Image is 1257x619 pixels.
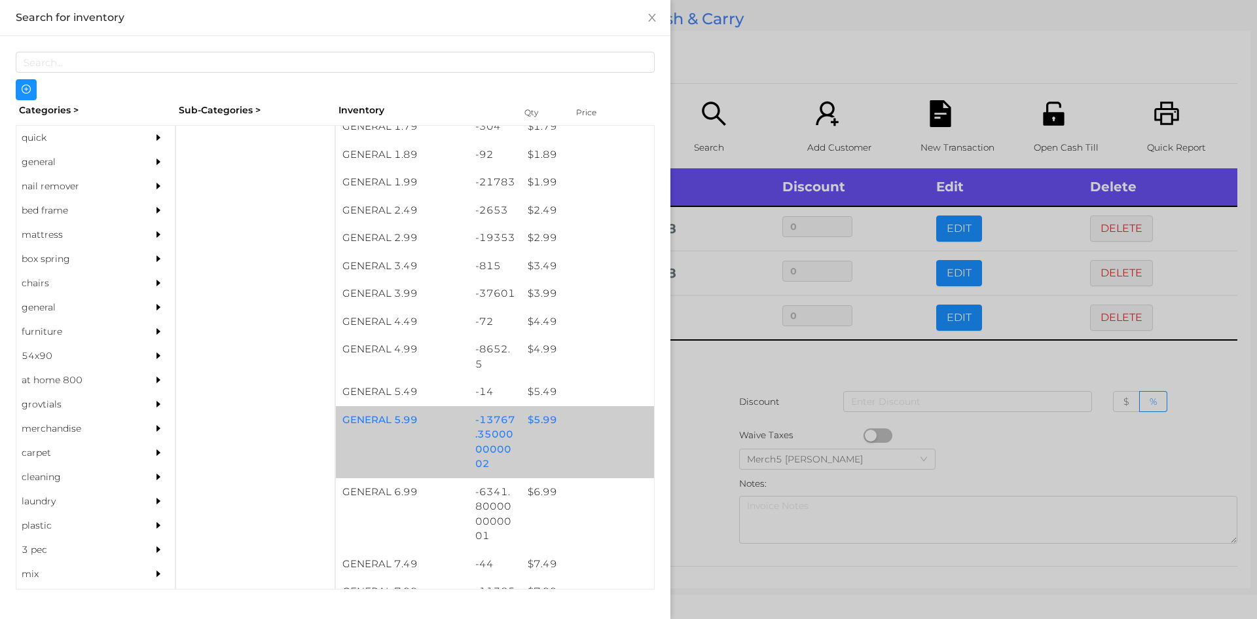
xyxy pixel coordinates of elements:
[336,578,469,606] div: GENERAL 7.99
[16,295,136,320] div: general
[16,174,136,198] div: nail remover
[469,168,522,197] div: -21783
[336,113,469,141] div: GENERAL 1.79
[336,168,469,197] div: GENERAL 1.99
[16,417,136,441] div: merchandise
[154,181,163,191] i: icon: caret-right
[521,113,654,141] div: $ 1.79
[469,550,522,578] div: -44
[521,308,654,336] div: $ 4.49
[336,550,469,578] div: GENERAL 7.49
[469,478,522,550] div: -6341.800000000001
[647,12,657,23] i: icon: close
[336,308,469,336] div: GENERAL 4.49
[16,465,136,489] div: cleaning
[154,254,163,263] i: icon: caret-right
[336,335,469,364] div: GENERAL 4.99
[16,441,136,465] div: carpet
[336,406,469,434] div: GENERAL 5.99
[469,280,522,308] div: -37601
[336,141,469,169] div: GENERAL 1.89
[154,157,163,166] i: icon: caret-right
[469,406,522,478] div: -13767.350000000002
[154,206,163,215] i: icon: caret-right
[16,271,136,295] div: chairs
[573,103,625,122] div: Price
[16,489,136,514] div: laundry
[16,514,136,538] div: plastic
[16,538,136,562] div: 3 pec
[336,378,469,406] div: GENERAL 5.49
[154,424,163,433] i: icon: caret-right
[154,303,163,312] i: icon: caret-right
[154,448,163,457] i: icon: caret-right
[154,278,163,288] i: icon: caret-right
[16,562,136,586] div: mix
[16,320,136,344] div: furniture
[521,197,654,225] div: $ 2.49
[154,375,163,385] i: icon: caret-right
[154,230,163,239] i: icon: caret-right
[469,224,522,252] div: -19353
[16,223,136,247] div: mattress
[154,521,163,530] i: icon: caret-right
[336,224,469,252] div: GENERAL 2.99
[154,327,163,336] i: icon: caret-right
[154,400,163,409] i: icon: caret-right
[521,550,654,578] div: $ 7.49
[175,100,335,121] div: Sub-Categories >
[16,198,136,223] div: bed frame
[154,545,163,554] i: icon: caret-right
[16,392,136,417] div: grovtials
[154,472,163,481] i: icon: caret-right
[521,141,654,169] div: $ 1.89
[469,252,522,280] div: -815
[154,351,163,360] i: icon: caret-right
[16,368,136,392] div: at home 800
[469,197,522,225] div: -2653
[16,247,136,271] div: box spring
[521,406,654,434] div: $ 5.99
[338,103,508,117] div: Inventory
[521,578,654,606] div: $ 7.99
[16,79,37,100] button: icon: plus-circle
[521,478,654,506] div: $ 6.99
[469,113,522,141] div: -304
[521,335,654,364] div: $ 4.99
[16,126,136,150] div: quick
[521,168,654,197] div: $ 1.99
[154,133,163,142] i: icon: caret-right
[16,344,136,368] div: 54x90
[16,586,136,610] div: appliances
[521,378,654,406] div: $ 5.49
[469,308,522,336] div: -72
[16,100,175,121] div: Categories >
[16,150,136,174] div: general
[336,280,469,308] div: GENERAL 3.99
[469,578,522,606] div: -11385
[154,569,163,578] i: icon: caret-right
[16,10,655,25] div: Search for inventory
[16,52,655,73] input: Search...
[521,224,654,252] div: $ 2.99
[469,378,522,406] div: -14
[521,252,654,280] div: $ 3.49
[336,197,469,225] div: GENERAL 2.49
[154,497,163,506] i: icon: caret-right
[469,335,522,378] div: -8652.5
[469,141,522,169] div: -92
[336,478,469,506] div: GENERAL 6.99
[336,252,469,280] div: GENERAL 3.49
[521,103,560,122] div: Qty
[521,280,654,308] div: $ 3.99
